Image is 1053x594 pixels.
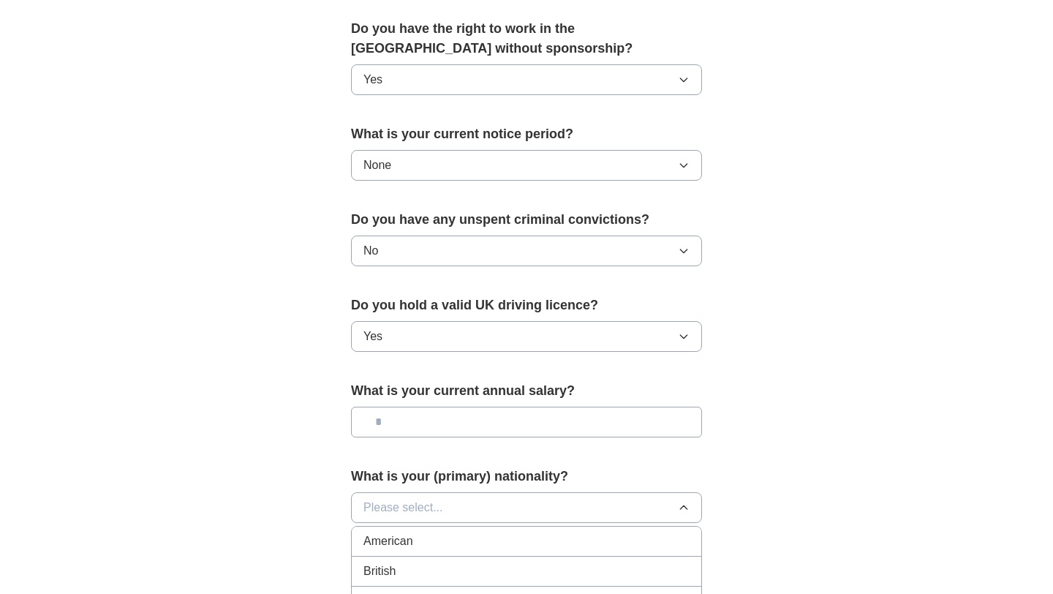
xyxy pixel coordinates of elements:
[351,381,702,401] label: What is your current annual salary?
[351,19,702,59] label: Do you have the right to work in the [GEOGRAPHIC_DATA] without sponsorship?
[351,236,702,266] button: No
[363,499,443,516] span: Please select...
[351,124,702,144] label: What is your current notice period?
[351,210,702,230] label: Do you have any unspent criminal convictions?
[351,321,702,352] button: Yes
[363,242,378,260] span: No
[351,492,702,523] button: Please select...
[363,563,396,580] span: British
[351,150,702,181] button: None
[363,533,413,550] span: American
[351,467,702,486] label: What is your (primary) nationality?
[363,328,382,345] span: Yes
[351,296,702,315] label: Do you hold a valid UK driving licence?
[351,64,702,95] button: Yes
[363,71,382,89] span: Yes
[363,157,391,174] span: None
